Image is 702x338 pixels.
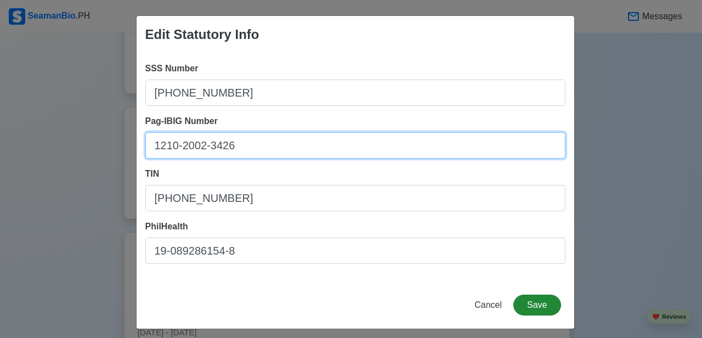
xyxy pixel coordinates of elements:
input: Your TIN [145,185,565,211]
button: Cancel [467,295,509,316]
input: Your Pag-IBIG Number [145,132,565,159]
span: Pag-IBIG Number [145,116,218,126]
button: Save [513,295,561,316]
input: Your PhilHealth Number [145,238,565,264]
span: Cancel [474,300,502,309]
span: PhilHealth [145,222,188,231]
input: Your SSS Number [145,80,565,106]
span: TIN [145,169,160,178]
span: SSS Number [145,64,199,73]
div: Edit Statutory Info [145,25,259,44]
